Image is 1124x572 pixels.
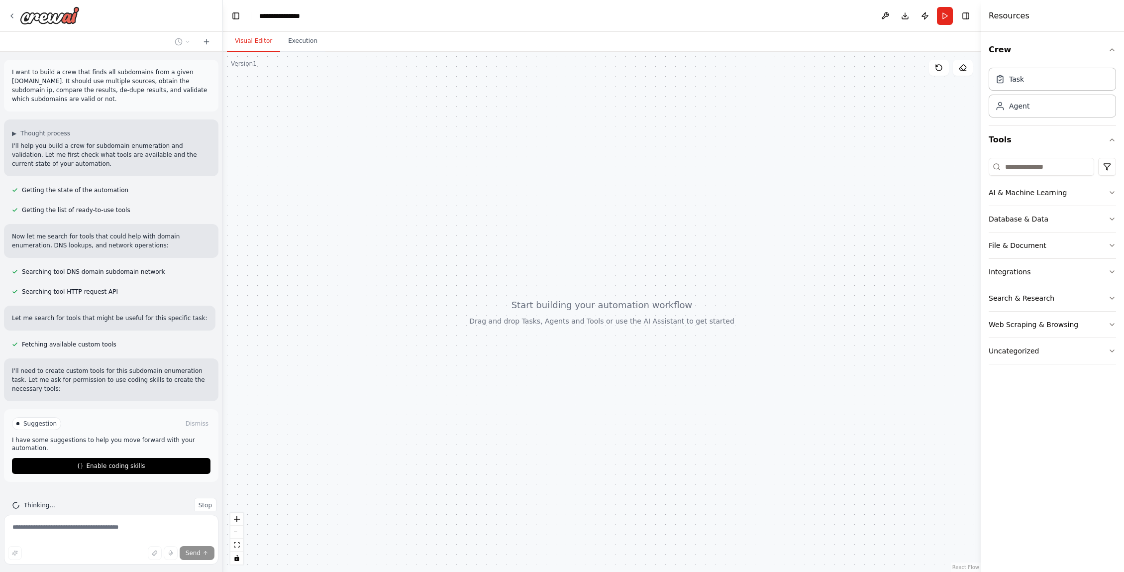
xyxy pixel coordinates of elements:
[24,501,55,509] span: Thinking...
[23,420,57,428] span: Suggestion
[952,565,979,570] a: React Flow attribution
[989,206,1116,232] button: Database & Data
[12,436,210,452] p: I have some suggestions to help you move forward with your automation.
[989,293,1054,303] div: Search & Research
[259,11,309,21] nav: breadcrumb
[989,320,1078,330] div: Web Scraping & Browsing
[989,338,1116,364] button: Uncategorized
[199,501,212,509] span: Stop
[12,68,210,104] p: I want to build a crew that finds all subdomains from a given [DOMAIN_NAME]. It should use multip...
[22,206,130,214] span: Getting the list of ready-to-use tools
[12,129,16,137] span: ▶
[184,419,210,429] button: Dismiss
[12,314,207,323] p: Let me search for tools that might be useful for this specific task:
[231,60,257,68] div: Version 1
[164,546,178,560] button: Click to speak your automation idea
[989,214,1048,224] div: Database & Data
[989,64,1116,125] div: Crew
[280,31,325,52] button: Execution
[230,552,243,565] button: toggle interactivity
[171,36,195,48] button: Switch to previous chat
[989,126,1116,154] button: Tools
[194,498,216,513] button: Stop
[230,513,243,565] div: React Flow controls
[230,513,243,526] button: zoom in
[12,232,210,250] p: Now let me search for tools that could help with domain enumeration, DNS lookups, and network ope...
[989,259,1116,285] button: Integrations
[186,549,201,557] span: Send
[989,10,1029,22] h4: Resources
[20,129,70,137] span: Thought process
[230,539,243,552] button: fit view
[12,141,210,168] p: I'll help you build a crew for subdomain enumeration and validation. Let me first check what tool...
[989,267,1030,277] div: Integrations
[989,240,1046,250] div: File & Document
[148,546,162,560] button: Upload files
[12,129,70,137] button: ▶Thought process
[199,36,214,48] button: Start a new chat
[20,6,80,24] img: Logo
[22,341,116,348] span: Fetching available custom tools
[86,462,145,470] span: Enable coding skills
[989,232,1116,258] button: File & Document
[230,526,243,539] button: zoom out
[180,546,214,560] button: Send
[22,268,165,276] span: Searching tool DNS domain subdomain network
[12,366,210,393] p: I'll need to create custom tools for this subdomain enumeration task. Let me ask for permission t...
[989,180,1116,206] button: AI & Machine Learning
[22,186,128,194] span: Getting the state of the automation
[989,312,1116,338] button: Web Scraping & Browsing
[989,285,1116,311] button: Search & Research
[229,9,243,23] button: Hide left sidebar
[989,154,1116,372] div: Tools
[22,288,118,296] span: Searching tool HTTP request API
[12,458,210,474] button: Enable coding skills
[1009,101,1029,111] div: Agent
[959,9,973,23] button: Hide right sidebar
[1009,74,1024,84] div: Task
[989,188,1067,198] div: AI & Machine Learning
[8,546,22,560] button: Improve this prompt
[989,346,1039,356] div: Uncategorized
[989,36,1116,64] button: Crew
[227,31,280,52] button: Visual Editor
